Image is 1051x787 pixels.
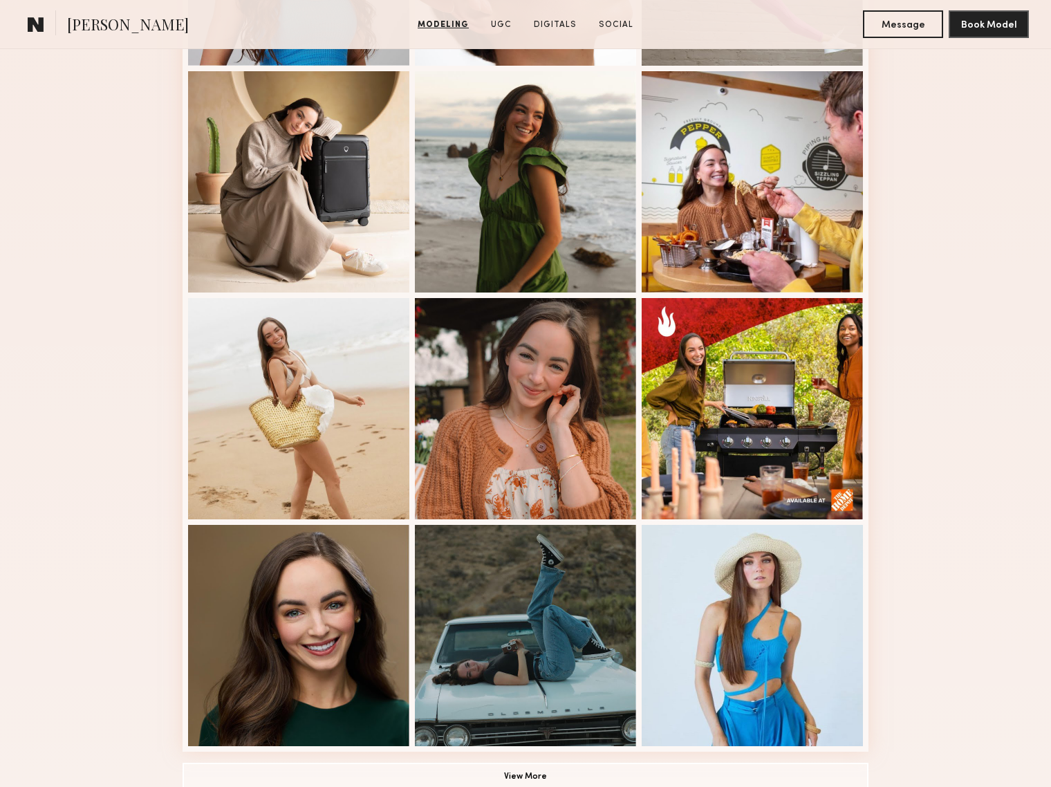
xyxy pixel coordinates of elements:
a: Book Model [949,18,1029,30]
a: Modeling [412,19,474,31]
button: Message [863,10,943,38]
button: Book Model [949,10,1029,38]
a: Social [593,19,639,31]
a: Digitals [528,19,582,31]
span: [PERSON_NAME] [67,14,189,38]
a: UGC [485,19,517,31]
